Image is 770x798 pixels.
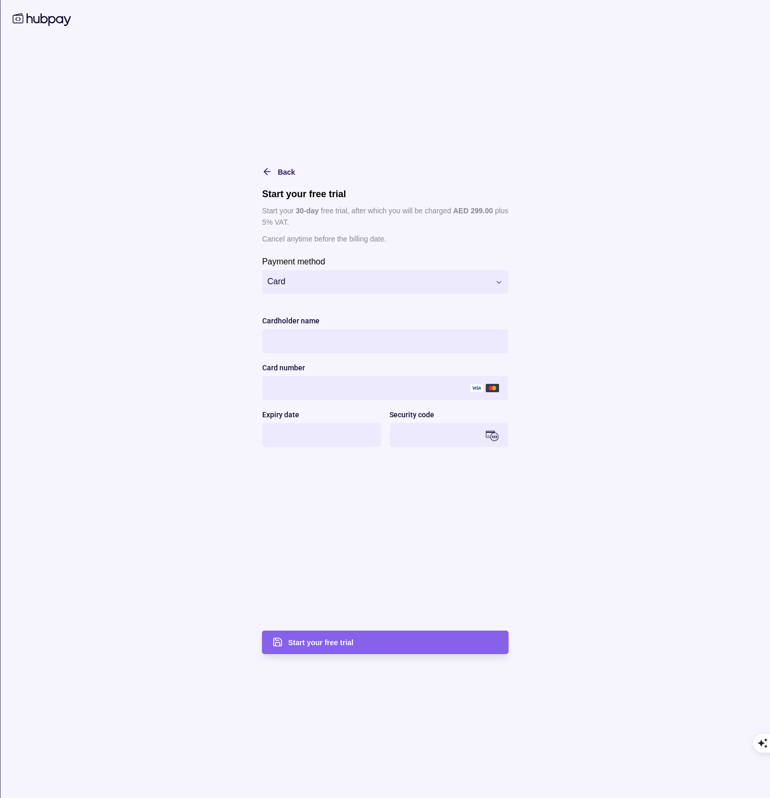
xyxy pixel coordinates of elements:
p: Payment method [262,257,325,266]
label: Card number [262,361,304,374]
label: Cardholder name [262,315,319,327]
p: AED 299.00 [453,207,493,215]
label: Security code [389,408,434,421]
span: Start your free trial [288,638,353,647]
button: Back [262,165,295,178]
label: Payment method [262,255,325,268]
p: 30 -day [296,207,319,215]
h1: Start your free trial [262,188,508,200]
button: Start your free trial [262,631,508,654]
label: Expiry date [262,408,299,421]
p: Cancel anytime before the billing date. [262,233,508,245]
span: Back [277,168,295,176]
p: Start your free trial, after which you will be charged plus 5% VAT. [262,205,508,228]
